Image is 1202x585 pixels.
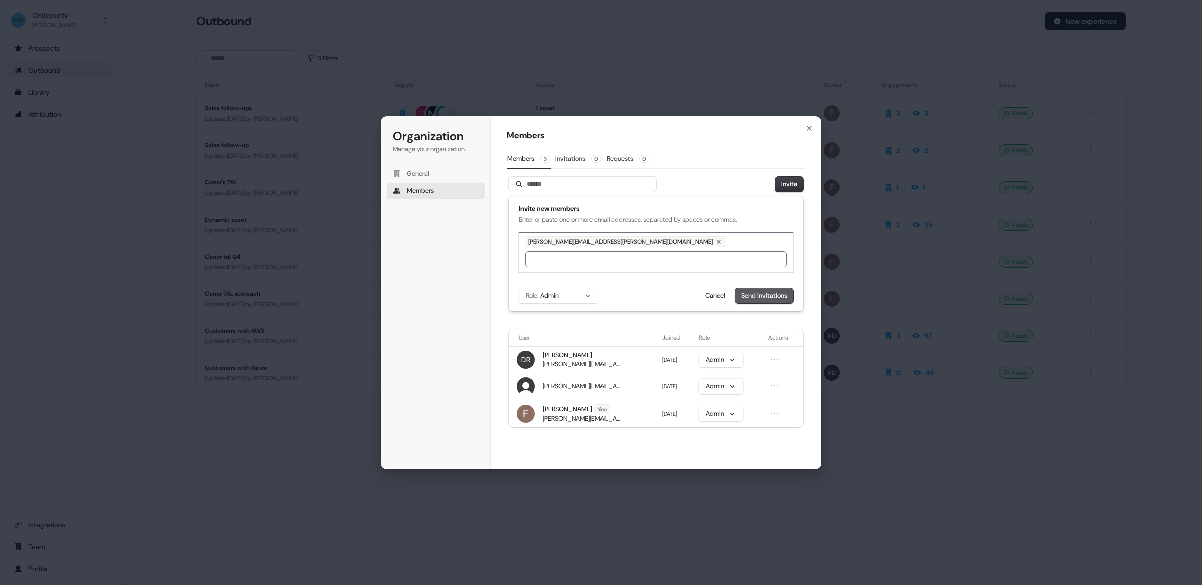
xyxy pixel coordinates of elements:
[507,130,805,142] h1: Members
[517,351,535,369] img: Dan Roach
[699,406,743,421] button: Admin
[699,288,731,303] button: Cancel
[662,356,677,363] span: [DATE]
[699,379,743,394] button: Admin
[775,177,803,192] button: Invite
[764,329,803,346] th: Actions
[543,351,592,360] span: [PERSON_NAME]
[555,149,602,168] button: Invitations
[509,177,656,192] input: Search
[509,329,658,346] th: User
[768,353,780,365] button: Open menu
[595,405,610,414] span: You
[699,352,743,367] button: Admin
[387,166,485,182] button: General
[543,405,592,414] span: [PERSON_NAME]
[393,128,479,144] h1: Organization
[543,382,622,391] span: [PERSON_NAME][EMAIL_ADDRESS][PERSON_NAME][DOMAIN_NAME]
[387,183,485,199] button: Members
[407,186,434,196] span: Members
[519,215,793,224] p: Enter or paste one or more email addresses, separated by spaces or commas.
[768,380,780,392] button: Open menu
[517,405,535,423] img: Felix Habgood
[543,360,622,369] span: [PERSON_NAME][EMAIL_ADDRESS][PERSON_NAME][DOMAIN_NAME]
[507,149,551,169] button: Members
[695,329,764,346] th: Role
[407,169,429,178] span: General
[768,407,780,419] button: Open menu
[639,155,649,163] span: 0
[606,149,650,168] button: Requests
[658,329,695,346] th: Joined
[393,145,479,154] p: Manage your organization.
[543,414,622,423] span: [PERSON_NAME][EMAIL_ADDRESS][PERSON_NAME][DOMAIN_NAME]
[540,155,550,163] span: 3
[519,288,599,303] button: Role:Admin
[591,155,602,163] span: 0
[519,204,793,213] h1: Invite new members
[735,288,793,303] button: Send invitations
[517,377,535,396] img: 's logo
[662,383,677,390] span: [DATE]
[662,410,677,417] span: [DATE]
[528,238,713,246] p: [PERSON_NAME][EMAIL_ADDRESS][PERSON_NAME][DOMAIN_NAME]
